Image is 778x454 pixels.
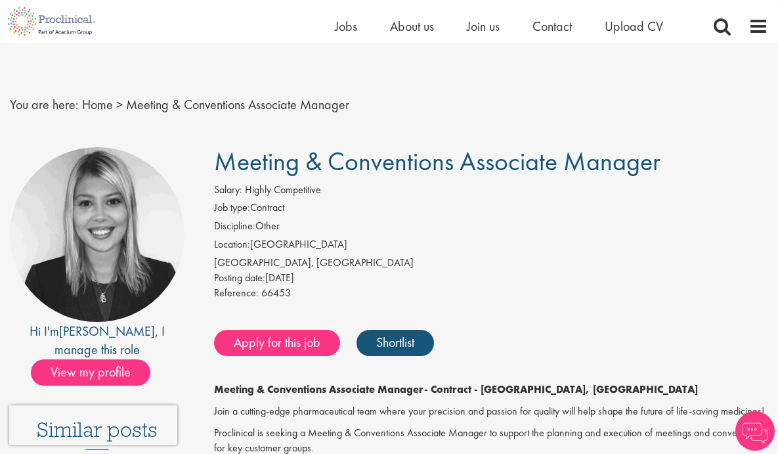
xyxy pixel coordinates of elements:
span: 66453 [261,286,291,300]
img: imeage of recruiter Janelle Jones [10,147,184,322]
strong: Meeting & Conventions Associate Manager [214,382,424,396]
a: Upload CV [605,18,663,35]
span: Posting date: [214,271,265,284]
label: Location: [214,237,250,252]
li: Other [214,219,768,237]
a: Jobs [335,18,357,35]
span: You are here: [10,96,79,113]
iframe: reCAPTCHA [9,405,177,445]
a: Shortlist [357,330,434,356]
a: Apply for this job [214,330,340,356]
span: > [116,96,123,113]
li: [GEOGRAPHIC_DATA] [214,237,768,256]
a: Join us [467,18,500,35]
strong: - Contract - [GEOGRAPHIC_DATA], [GEOGRAPHIC_DATA] [424,382,698,396]
span: Meeting & Conventions Associate Manager [214,145,660,178]
label: Discipline: [214,219,255,234]
a: [PERSON_NAME] [59,323,155,340]
div: [DATE] [214,271,768,286]
span: View my profile [31,359,150,386]
a: Contact [532,18,572,35]
a: breadcrumb link [82,96,113,113]
span: Meeting & Conventions Associate Manager [126,96,349,113]
div: Hi I'm , I manage this role [10,322,184,359]
label: Reference: [214,286,259,301]
li: Contract [214,200,768,219]
div: [GEOGRAPHIC_DATA], [GEOGRAPHIC_DATA] [214,256,768,271]
p: Join a cutting-edge pharmaceutical team where your precision and passion for quality will help sh... [214,404,768,419]
span: Highly Competitive [245,183,321,196]
label: Job type: [214,200,250,216]
label: Salary: [214,183,242,198]
a: About us [390,18,434,35]
a: View my profile [31,362,163,379]
img: Chatbot [735,411,775,451]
